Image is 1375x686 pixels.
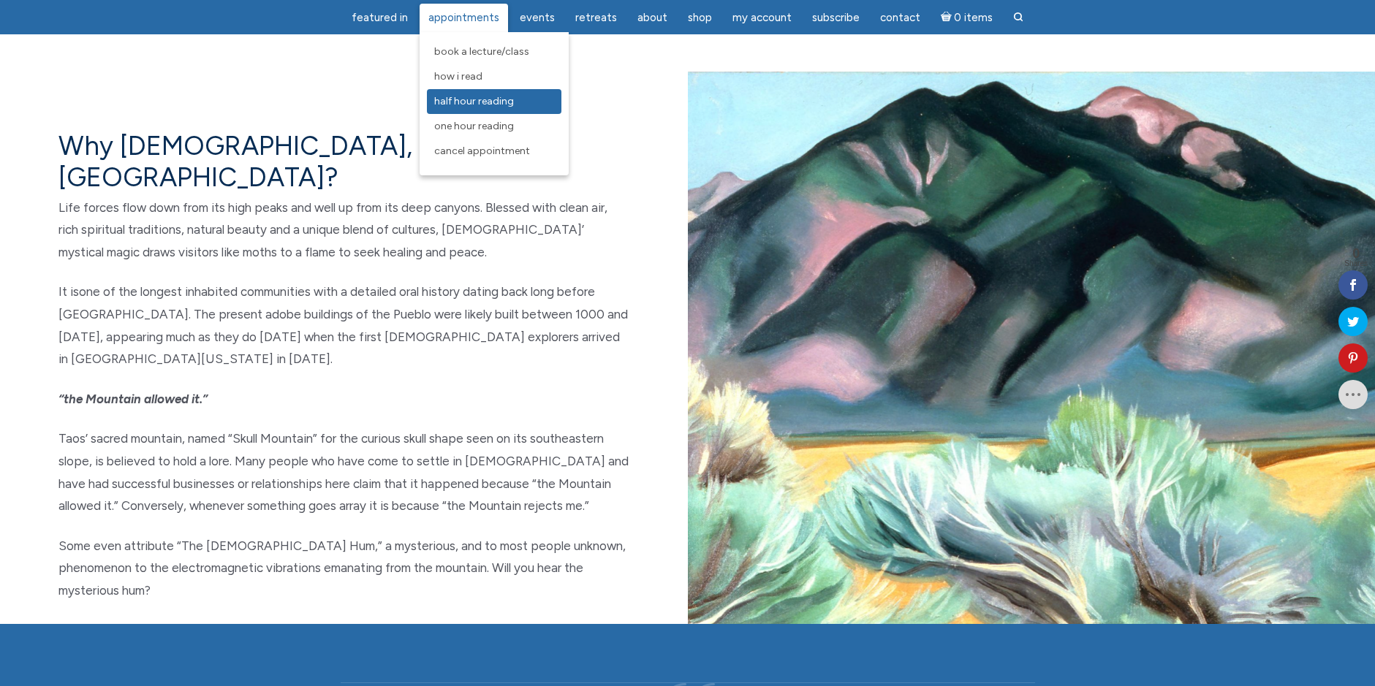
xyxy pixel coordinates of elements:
span: Shares [1344,260,1368,267]
a: How I Read [427,64,561,89]
a: featured in [343,4,417,32]
span: Events [520,11,555,24]
p: one of the longest inhabited communities with a detailed oral history dating back long before [GE... [58,281,629,370]
span: Retreats [575,11,617,24]
span: How I Read [434,70,482,83]
a: Contact [871,4,929,32]
strong: “the Mountain allowed it.” [58,392,208,406]
h4: Why [DEMOGRAPHIC_DATA], [GEOGRAPHIC_DATA]? [58,130,629,193]
span: Book a Lecture/Class [434,45,529,58]
span: Shop [688,11,712,24]
span: . The present adobe buildings of the Pueblo were likely built between 1000 and [DATE], appearing ... [58,307,628,366]
a: Half Hour Reading [427,89,561,114]
p: Some even attribute “The [DEMOGRAPHIC_DATA] Hum,” a mysterious, and to most people unknown, pheno... [58,535,629,602]
a: Book a Lecture/Class [427,39,561,64]
a: Subscribe [803,4,868,32]
p: Life forces flow down from its high peaks and well up from its deep canyons. Blessed with clean a... [58,197,629,264]
a: About [629,4,676,32]
span: Contact [880,11,920,24]
span: 0 items [954,12,993,23]
span: featured in [352,11,408,24]
span: 0 [1344,247,1368,260]
span: About [637,11,667,24]
a: Retreats [567,4,626,32]
span: One Hour Reading [434,120,514,132]
span: Subscribe [812,11,860,24]
a: Shop [679,4,721,32]
span: Cancel Appointment [434,145,530,157]
span: It is [58,284,79,299]
span: Half Hour Reading [434,95,514,107]
span: My Account [732,11,792,24]
a: Cart0 items [932,2,1002,32]
i: Cart [941,11,955,24]
a: One Hour Reading [427,114,561,139]
a: Appointments [420,4,508,32]
a: My Account [724,4,800,32]
a: Events [511,4,564,32]
span: Appointments [428,11,499,24]
a: Cancel Appointment [427,139,561,164]
p: Taos’ sacred mountain, named “Skull Mountain” for the curious skull shape seen on its southeaster... [58,427,629,517]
